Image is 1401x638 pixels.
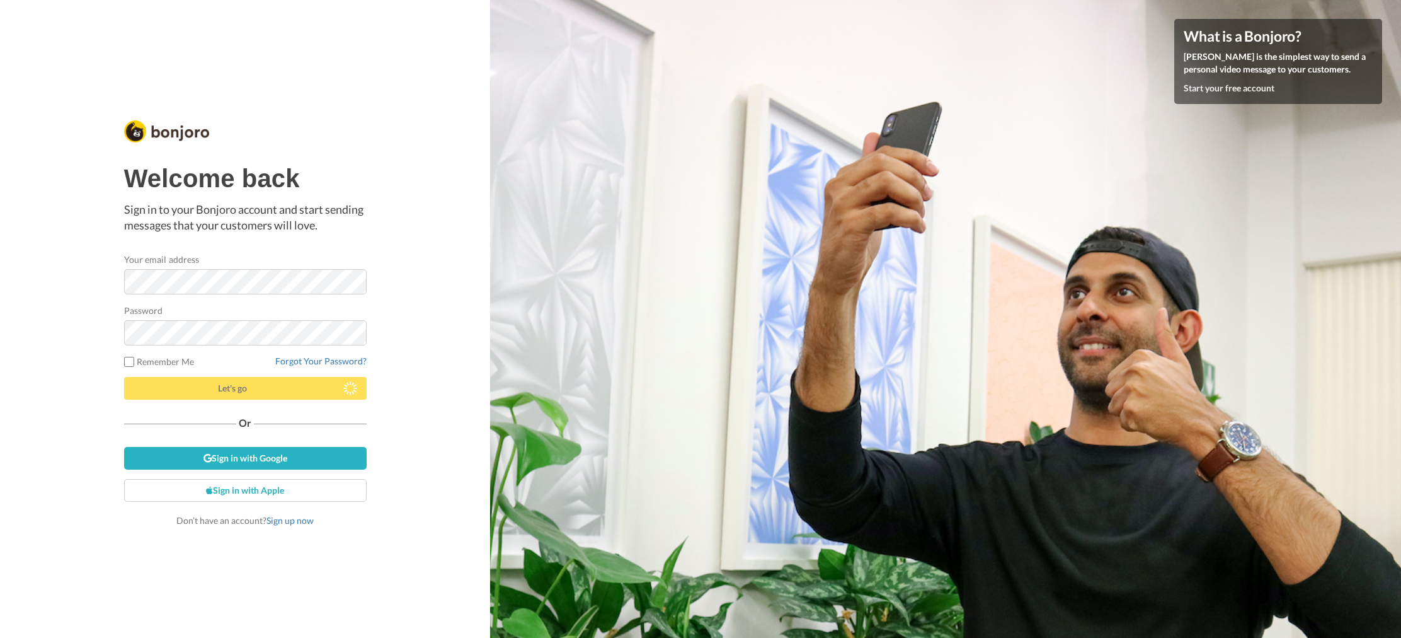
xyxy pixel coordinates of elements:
span: Don’t have an account? [176,515,314,526]
label: Password [124,304,163,317]
h4: What is a Bonjoro? [1184,28,1373,44]
a: Forgot Your Password? [275,356,367,366]
a: Start your free account [1184,83,1274,93]
button: Let's go [124,377,367,400]
h1: Welcome back [124,165,367,192]
a: Sign in with Apple [124,479,367,502]
span: Let's go [218,383,247,393]
label: Your email address [124,253,199,266]
p: [PERSON_NAME] is the simplest way to send a personal video message to your customers. [1184,50,1373,76]
p: Sign in to your Bonjoro account and start sending messages that your customers will love. [124,202,367,234]
label: Remember Me [124,355,195,368]
a: Sign in with Google [124,447,367,470]
span: Or [236,419,254,427]
input: Remember Me [124,357,134,367]
a: Sign up now [266,515,314,526]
